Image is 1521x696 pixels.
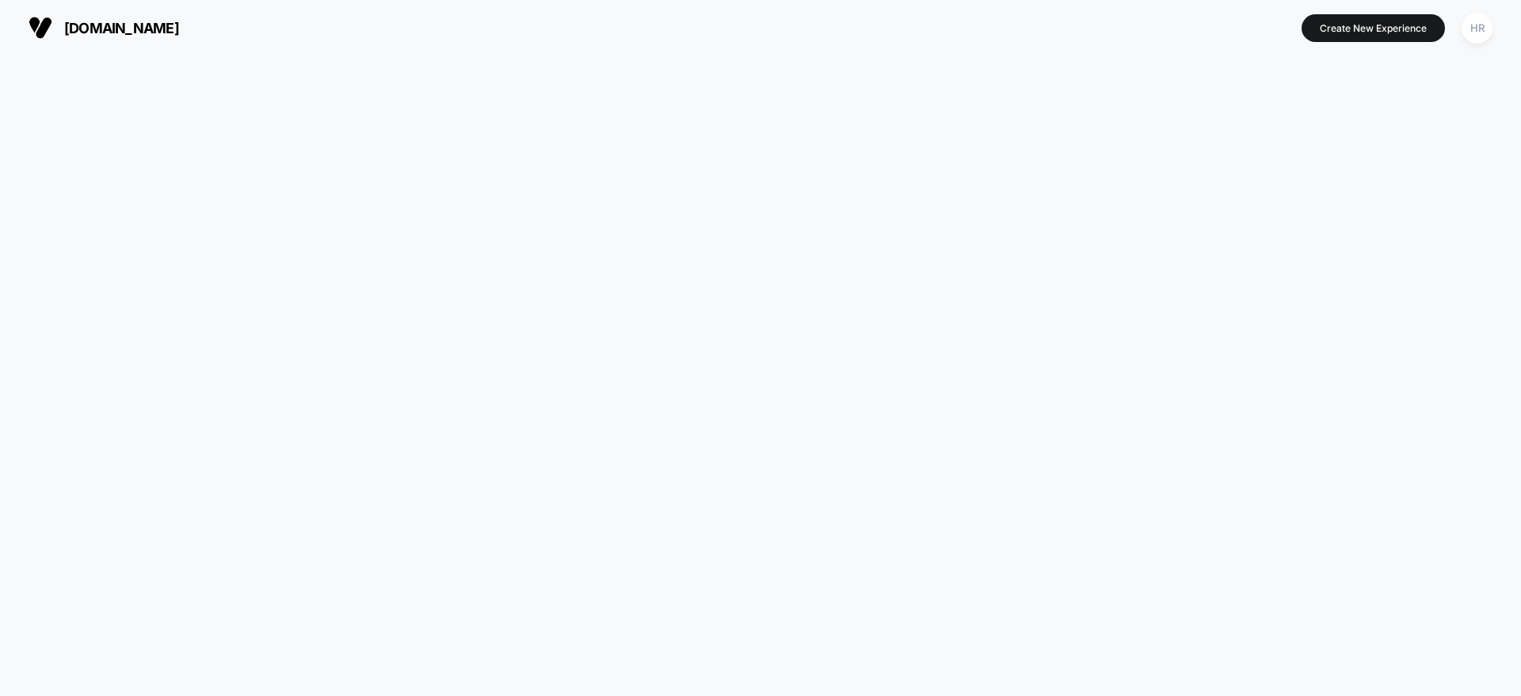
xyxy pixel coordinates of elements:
button: Create New Experience [1302,14,1445,42]
div: HR [1462,13,1492,44]
span: [DOMAIN_NAME] [64,20,179,36]
button: [DOMAIN_NAME] [24,15,184,40]
img: Visually logo [29,16,52,40]
button: HR [1457,12,1497,44]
